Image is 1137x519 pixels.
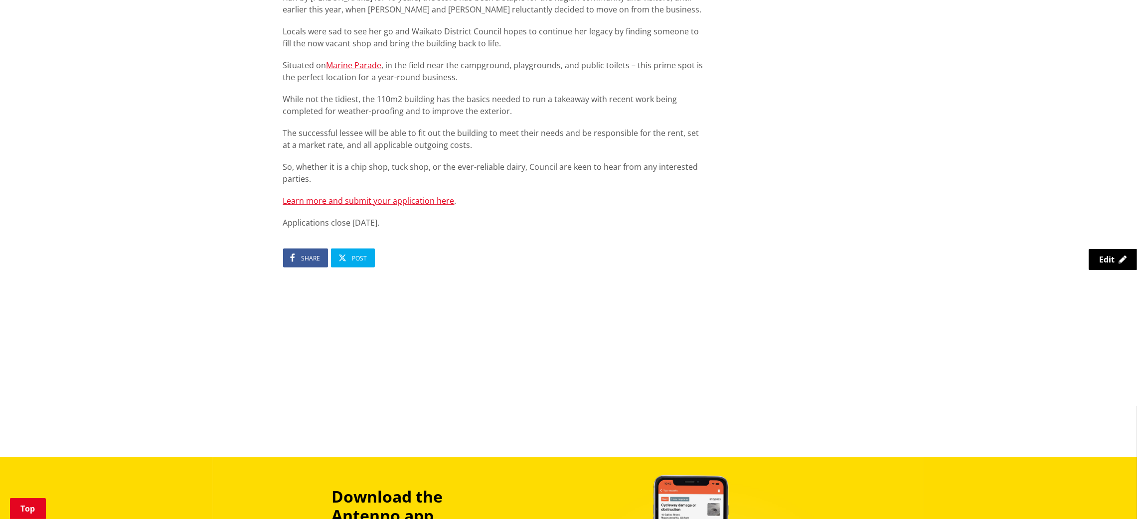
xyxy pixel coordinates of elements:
a: Top [10,498,46,519]
iframe: Messenger Launcher [1091,477,1127,513]
p: Situated on , in the field near the campground, playgrounds, and public toilets – this prime spot... [283,59,708,83]
p: While not the tidiest, the 110m2 building has the basics needed to run a takeaway with recent wor... [283,93,708,117]
p: . [283,195,708,207]
a: Marine Parade [326,60,382,71]
a: Learn more and submit your application here [283,195,455,206]
p: The successful lessee will be able to fit out the building to meet their needs and be responsible... [283,127,708,151]
span: Share [302,254,321,262]
p: So, whether it is a chip shop, tuck shop, or the ever-reliable dairy, Council are keen to hear fr... [283,161,708,185]
p: Locals were sad to see her go and Waikato District Council hopes to continue her legacy by findin... [283,25,708,49]
p: Applications close [DATE]. [283,217,708,229]
a: Share [283,249,328,267]
a: Post [331,249,375,267]
span: Post [352,254,367,262]
a: Edit [1089,249,1137,270]
span: Edit [1099,254,1115,265]
iframe: fb:comments Facebook Social Plugin [283,287,393,388]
